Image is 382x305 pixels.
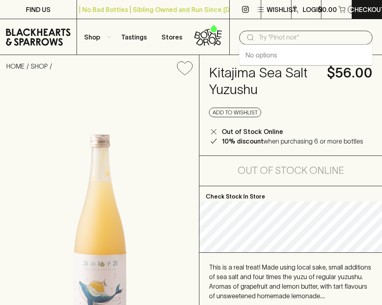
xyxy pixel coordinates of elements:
p: $0.00 [318,5,337,14]
button: Add to wishlist [209,108,261,117]
a: Tastings [115,19,153,55]
p: Out of Stock Online [222,127,283,136]
p: FIND US [26,5,51,14]
button: Shop [77,19,115,55]
button: Add to wishlist [174,58,196,79]
b: 10% discount [222,138,264,145]
h4: Kitajima Sea Salt Yuzushu [209,65,317,98]
a: HOME [6,63,25,70]
p: Check Stock In Store [199,186,382,201]
a: Stores [153,19,191,55]
h5: Out of Stock Online [238,164,344,177]
p: Login [303,5,323,14]
div: No options [239,45,372,65]
p: when purchasing 6 or more bottles [222,136,363,146]
p: Shop [84,32,100,42]
p: Stores [161,32,182,42]
p: Tastings [121,32,147,42]
p: Wishlist [267,5,297,14]
p: This is a real treat! Made using local sake, small additions of sea salt and four times the yuzu ... [209,262,372,301]
h4: $56.00 [327,65,372,81]
a: SHOP [31,63,48,70]
input: Try "Pinot noir" [258,31,366,44]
